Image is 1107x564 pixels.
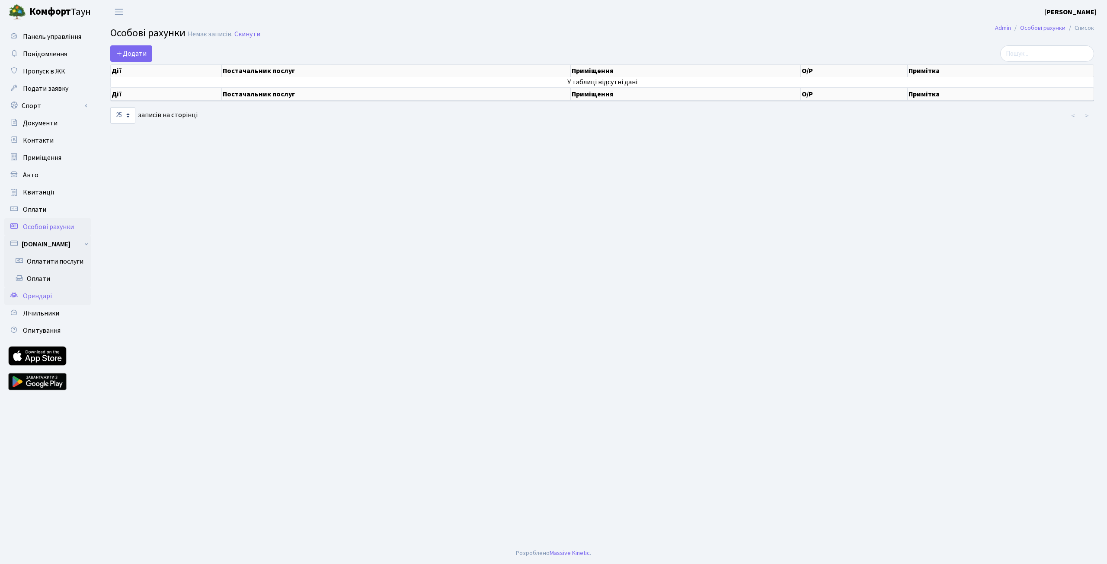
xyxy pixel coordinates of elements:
th: О/Р [801,65,908,77]
a: Пропуск в ЖК [4,63,91,80]
span: Опитування [23,326,61,335]
span: Додати [116,49,147,58]
a: Оплати [4,270,91,287]
a: Квитанції [4,184,91,201]
a: [PERSON_NAME] [1044,7,1097,17]
a: Документи [4,115,91,132]
th: Примітка [908,88,1094,101]
a: Скинути [234,30,260,38]
a: Орендарі [4,287,91,305]
li: Список [1065,23,1094,33]
span: Особові рахунки [110,25,186,41]
nav: breadcrumb [982,19,1107,37]
a: [DOMAIN_NAME] [4,236,91,253]
label: записів на сторінці [110,107,198,124]
a: Admin [995,23,1011,32]
b: Комфорт [29,5,71,19]
a: Massive Kinetic [550,548,590,558]
th: Дії [111,65,222,77]
th: Приміщення [571,88,801,101]
a: Подати заявку [4,80,91,97]
th: Постачальник послуг [222,65,571,77]
button: Переключити навігацію [108,5,130,19]
a: Особові рахунки [4,218,91,236]
a: Контакти [4,132,91,149]
span: Авто [23,170,38,180]
span: Документи [23,118,58,128]
a: Приміщення [4,149,91,166]
td: У таблиці відсутні дані [111,77,1094,87]
th: Дії [111,88,222,101]
div: Розроблено . [516,548,591,558]
span: Контакти [23,136,54,145]
a: Спорт [4,97,91,115]
a: Лічильники [4,305,91,322]
img: logo.png [9,3,26,21]
a: Панель управління [4,28,91,45]
a: Повідомлення [4,45,91,63]
th: Приміщення [571,65,801,77]
th: Постачальник послуг [222,88,571,101]
input: Пошук... [1000,45,1094,62]
th: Примітка [908,65,1094,77]
span: Повідомлення [23,49,67,59]
span: Оплати [23,205,46,214]
span: Подати заявку [23,84,68,93]
span: Лічильники [23,309,59,318]
a: Додати [110,45,152,62]
select: записів на сторінці [110,107,135,124]
span: Панель управління [23,32,81,41]
span: Таун [29,5,91,19]
a: Оплати [4,201,91,218]
span: Приміщення [23,153,61,163]
span: Особові рахунки [23,222,74,232]
a: Опитування [4,322,91,339]
th: О/Р [801,88,908,101]
a: Оплатити послуги [4,253,91,270]
a: Особові рахунки [1020,23,1065,32]
span: Пропуск в ЖК [23,67,65,76]
span: Орендарі [23,291,52,301]
a: Авто [4,166,91,184]
span: Квитанції [23,188,54,197]
div: Немає записів. [188,30,233,38]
